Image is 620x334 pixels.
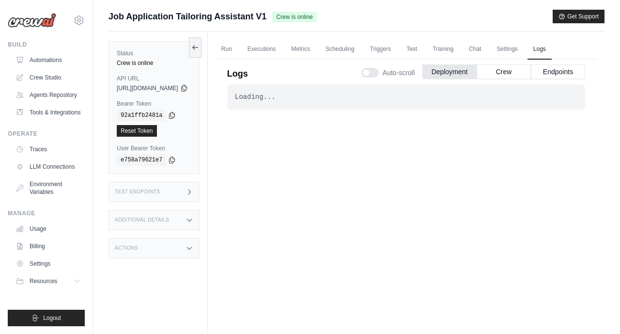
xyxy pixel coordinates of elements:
a: Training [427,39,459,60]
a: Automations [12,52,85,68]
span: Logout [43,314,61,322]
a: Scheduling [320,39,360,60]
iframe: Chat Widget [572,287,620,334]
p: Logs [227,67,248,80]
div: Manage [8,209,85,217]
div: Operate [8,130,85,138]
a: Run [216,39,238,60]
code: 92a1ffb2481a [117,110,166,121]
span: Job Application Tailoring Assistant V1 [108,10,266,23]
a: Crew Studio [12,70,85,85]
a: Tools & Integrations [12,105,85,120]
code: e758a79621e7 [117,154,166,166]
a: Metrics [286,39,316,60]
button: Resources [12,273,85,289]
h3: Test Endpoints [115,189,160,195]
a: Executions [242,39,282,60]
a: Test [401,39,423,60]
div: Build [8,41,85,48]
a: Environment Variables [12,176,85,200]
img: Logo [8,13,56,28]
span: Resources [30,277,57,285]
div: Loading... [235,92,577,102]
a: Reset Token [117,125,157,137]
a: Usage [12,221,85,237]
button: Endpoints [531,64,585,79]
h3: Additional Details [115,217,169,223]
a: Billing [12,239,85,254]
a: Agents Repository [12,87,85,103]
a: Triggers [364,39,397,60]
label: Bearer Token [117,100,191,108]
div: Crew is online [117,59,191,67]
span: [URL][DOMAIN_NAME] [117,84,178,92]
button: Logout [8,310,85,326]
a: Logs [527,39,552,60]
a: Settings [491,39,523,60]
label: Status [117,49,191,57]
button: Get Support [553,10,604,23]
a: LLM Connections [12,159,85,175]
a: Traces [12,142,85,157]
label: API URL [117,75,191,82]
button: Crew [477,64,531,79]
label: User Bearer Token [117,144,191,152]
button: Deployment [422,64,477,79]
a: Chat [463,39,487,60]
h3: Actions [115,245,138,251]
span: Auto-scroll [383,68,415,78]
a: Settings [12,256,85,271]
span: Crew is online [272,12,316,22]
